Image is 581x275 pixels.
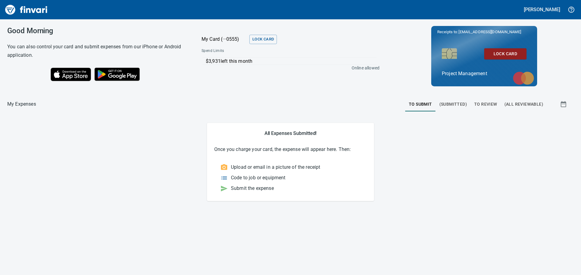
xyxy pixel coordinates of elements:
[7,101,36,108] p: My Expenses
[437,29,531,35] p: Receipts to:
[442,70,527,77] p: Project Management
[202,36,247,43] p: My Card (···0555)
[249,35,277,44] button: Lock Card
[206,58,376,65] p: $3,931 left this month
[484,48,527,59] button: Lock Card
[7,43,186,59] h6: You can also control your card and submit expenses from our iPhone or Android application.
[458,29,521,35] span: [EMAIL_ADDRESS][DOMAIN_NAME]
[7,27,186,35] h3: Good Morning
[231,164,320,171] p: Upload or email in a picture of the receipt
[252,36,274,43] span: Lock Card
[197,65,379,71] p: Online allowed
[214,146,367,153] p: Once you charge your card, the expense will appear here. Then:
[524,6,560,13] h5: [PERSON_NAME]
[504,101,543,108] span: (All Reviewable)
[554,97,574,111] button: Show transactions within a particular date range
[231,185,274,192] p: Submit the expense
[4,2,49,17] img: Finvari
[409,101,432,108] span: To Submit
[51,68,91,81] img: Download on the App Store
[231,174,286,181] p: Code to job or equipment
[202,48,301,54] span: Spend Limits
[439,101,467,108] span: (Submitted)
[7,101,36,108] nav: breadcrumb
[214,130,367,136] h5: All Expenses Submitted!
[474,101,497,108] span: To Review
[510,69,537,88] img: mastercard.svg
[489,50,522,58] span: Lock Card
[91,64,143,84] img: Get it on Google Play
[522,5,562,14] button: [PERSON_NAME]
